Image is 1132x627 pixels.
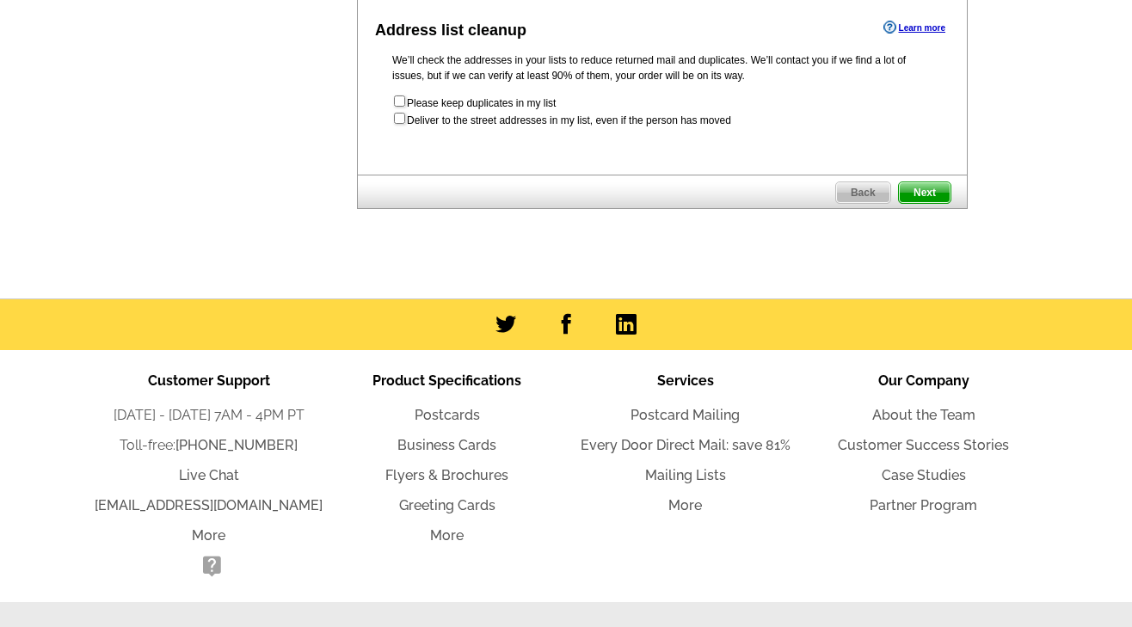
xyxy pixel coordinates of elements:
a: Postcards [415,407,480,423]
a: More [192,527,225,544]
a: [PHONE_NUMBER] [175,437,298,453]
span: Back [836,182,890,203]
a: [EMAIL_ADDRESS][DOMAIN_NAME] [95,497,323,513]
a: Live Chat [179,467,239,483]
li: [DATE] - [DATE] 7AM - 4PM PT [89,405,328,426]
span: Customer Support [148,372,270,389]
span: Product Specifications [372,372,521,389]
p: We’ll check the addresses in your lists to reduce returned mail and duplicates. We’ll contact you... [392,52,932,83]
span: Services [657,372,714,389]
a: More [668,497,702,513]
a: Back [835,181,891,204]
a: Every Door Direct Mail: save 81% [581,437,791,453]
div: Address list cleanup [375,19,526,42]
a: Mailing Lists [645,467,726,483]
a: Greeting Cards [399,497,495,513]
form: Please keep duplicates in my list Deliver to the street addresses in my list, even if the person ... [392,94,932,128]
a: Business Cards [397,437,496,453]
li: Toll-free: [89,435,328,456]
a: Learn more [883,21,945,34]
iframe: LiveChat chat widget [788,227,1132,627]
a: Postcard Mailing [631,407,740,423]
span: Next [899,182,951,203]
a: Flyers & Brochures [385,467,508,483]
a: More [430,527,464,544]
